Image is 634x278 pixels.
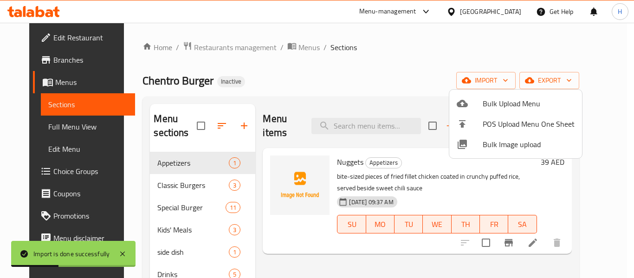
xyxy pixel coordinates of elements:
[483,118,575,129] span: POS Upload Menu One Sheet
[449,114,582,134] li: POS Upload Menu One Sheet
[483,139,575,150] span: Bulk Image upload
[33,249,110,259] div: Import is done successfully
[483,98,575,109] span: Bulk Upload Menu
[449,93,582,114] li: Upload bulk menu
